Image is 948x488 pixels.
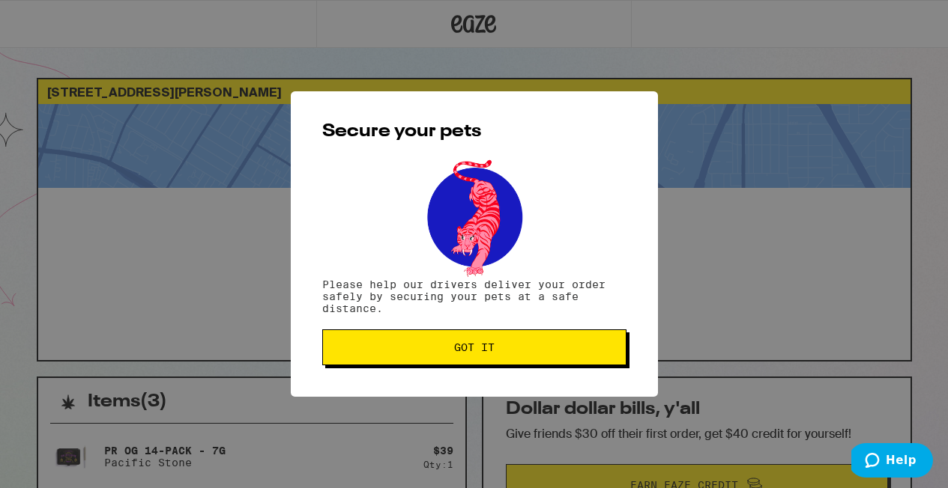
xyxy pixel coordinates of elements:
iframe: Opens a widget where you can find more information [851,443,933,481]
p: Please help our drivers deliver your order safely by securing your pets at a safe distance. [322,278,627,314]
button: Got it [322,329,627,365]
img: pets [413,156,536,278]
h2: Secure your pets [322,123,627,141]
span: Got it [454,342,495,353]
